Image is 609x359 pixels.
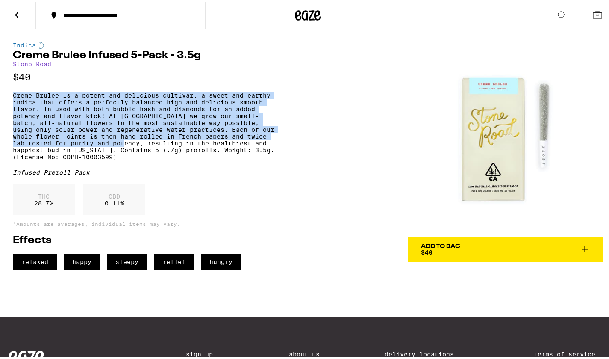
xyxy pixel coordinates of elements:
[13,167,278,174] div: Infused Preroll Pack
[201,252,241,268] span: hungry
[5,6,62,13] span: Hi. Need any help?
[186,349,224,356] a: Sign Up
[107,252,147,268] span: sleepy
[39,40,44,47] img: indicaColor.svg
[408,40,603,235] img: Stone Road - Creme Brulee Infused 5-Pack - 3.5g
[13,220,278,225] p: *Amounts are averages, individual items may vary.
[289,349,320,356] a: About Us
[385,349,469,356] a: Delivery Locations
[421,242,460,248] div: Add To Bag
[13,49,278,59] h1: Creme Brulee Infused 5-Pack - 3.5g
[64,252,100,268] span: happy
[13,40,278,47] div: Indica
[408,235,603,261] button: Add To Bag$40
[13,59,51,66] a: Stone Road
[13,70,278,81] p: $40
[154,252,194,268] span: relief
[83,183,145,214] div: 0.11 %
[534,349,607,356] a: Terms of Service
[421,247,432,254] span: $40
[13,183,75,214] div: 28.7 %
[34,191,53,198] p: THC
[13,252,57,268] span: relaxed
[13,234,278,244] h2: Effects
[105,191,124,198] p: CBD
[13,90,278,159] p: Creme Brulee is a potent and delicious cultivar, a sweet and earthy indica that offers a perfectl...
